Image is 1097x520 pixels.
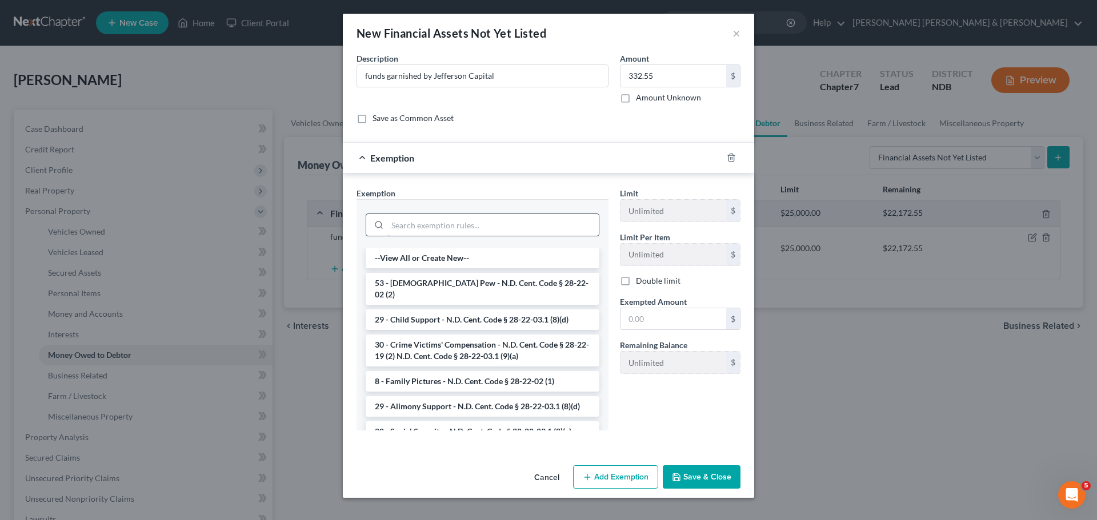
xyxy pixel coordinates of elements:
[357,54,398,63] span: Description
[366,421,599,442] li: 30 - Social Security - N.D. Cent. Code § 28-22-03.1 (8)(a)
[732,26,740,40] button: ×
[1058,481,1086,509] iframe: Intercom live chat
[366,396,599,417] li: 29 - Alimony Support - N.D. Cent. Code § 28-22-03.1 (8)(d)
[726,65,740,87] div: $
[366,371,599,392] li: 8 - Family Pictures - N.D. Cent. Code § 28-22-02 (1)
[366,273,599,305] li: 53 - [DEMOGRAPHIC_DATA] Pew - N.D. Cent. Code § 28-22-02 (2)
[387,214,599,236] input: Search exemption rules...
[357,188,395,198] span: Exemption
[636,275,680,287] label: Double limit
[663,465,740,489] button: Save & Close
[366,334,599,366] li: 30 - Crime Victims' Compensation - N.D. Cent. Code § 28-22-19 (2) N.D. Cent. Code § 28-22-03.1 (9...
[620,65,726,87] input: 0.00
[620,200,726,221] input: --
[620,339,687,351] label: Remaining Balance
[357,25,546,41] div: New Financial Assets Not Yet Listed
[620,53,649,65] label: Amount
[373,112,454,124] label: Save as Common Asset
[573,465,658,489] button: Add Exemption
[620,352,726,373] input: --
[366,248,599,268] li: --View All or Create New--
[620,231,670,243] label: Limit Per Item
[620,188,638,198] span: Limit
[620,297,687,307] span: Exempted Amount
[357,65,608,87] input: Describe...
[726,200,740,221] div: $
[525,466,568,489] button: Cancel
[726,308,740,330] div: $
[366,309,599,330] li: 29 - Child Support - N.D. Cent. Code § 28-22-03.1 (8)(d)
[620,244,726,265] input: --
[370,152,414,163] span: Exemption
[1082,481,1091,490] span: 5
[620,308,726,330] input: 0.00
[636,92,701,103] label: Amount Unknown
[726,244,740,265] div: $
[726,352,740,373] div: $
